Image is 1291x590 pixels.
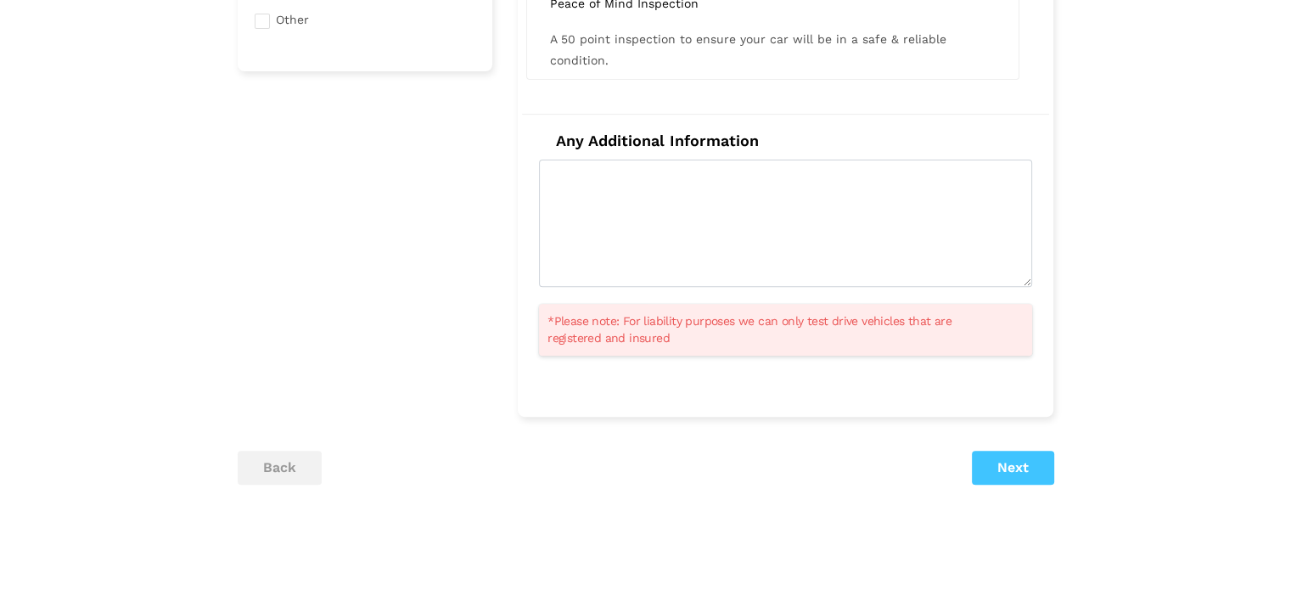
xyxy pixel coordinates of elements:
h4: Any Additional Information [539,132,1032,150]
button: Next [972,451,1054,485]
button: back [238,451,322,485]
span: A 50 point inspection to ensure your car will be in a safe & reliable condition. [550,32,946,67]
span: *Please note: For liability purposes we can only test drive vehicles that are registered and insured [547,312,1002,346]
